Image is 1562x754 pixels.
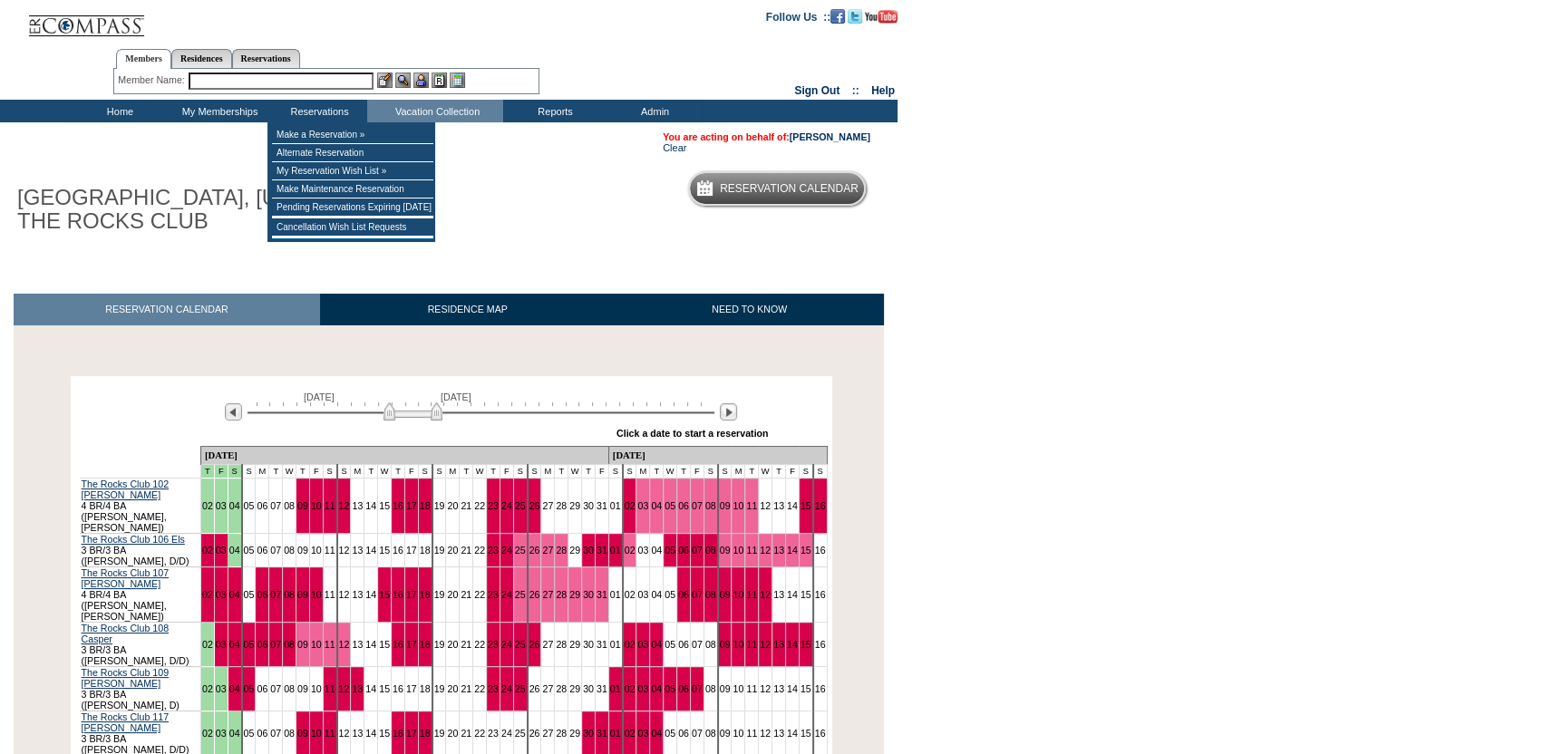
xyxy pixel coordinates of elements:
a: 31 [597,545,607,556]
a: 04 [229,589,240,600]
a: 01 [610,589,621,600]
a: 16 [393,683,403,694]
a: 28 [556,500,567,511]
a: 25 [515,683,526,694]
a: 12 [339,639,350,650]
a: 21 [461,589,471,600]
a: 07 [270,589,281,600]
a: 19 [434,639,445,650]
a: Subscribe to our YouTube Channel [865,10,897,21]
a: Residences [171,49,232,68]
a: 25 [515,545,526,556]
a: 08 [284,728,295,739]
a: 11 [325,500,335,511]
a: 21 [461,683,471,694]
a: 11 [746,589,757,600]
a: 11 [746,639,757,650]
a: The Rocks Club 109 [PERSON_NAME] [82,667,170,689]
a: 23 [488,728,499,739]
a: 03 [216,639,227,650]
a: 09 [297,728,308,739]
a: 13 [773,545,784,556]
a: 27 [542,589,553,600]
a: 10 [311,545,322,556]
a: 25 [515,589,526,600]
a: Help [871,84,895,97]
a: 19 [434,728,445,739]
a: Become our fan on Facebook [830,10,845,21]
a: 29 [569,639,580,650]
a: 14 [365,500,376,511]
a: 05 [665,500,675,511]
a: 03 [216,500,227,511]
a: 27 [542,545,553,556]
a: 07 [270,500,281,511]
a: 10 [311,683,322,694]
a: 09 [720,683,731,694]
a: 07 [692,683,703,694]
a: 26 [529,589,540,600]
a: 15 [379,639,390,650]
a: 12 [339,500,350,511]
a: 07 [692,639,703,650]
a: 15 [800,639,811,650]
a: 16 [815,639,826,650]
img: b_edit.gif [377,72,393,88]
a: 29 [569,545,580,556]
a: 02 [625,683,635,694]
a: 18 [420,639,431,650]
a: 16 [815,683,826,694]
a: 07 [692,545,703,556]
a: 02 [202,545,213,556]
a: 03 [637,683,648,694]
a: 08 [705,639,716,650]
a: 06 [678,639,689,650]
a: 12 [760,683,771,694]
a: 02 [202,683,213,694]
a: The Rocks Club 107 [PERSON_NAME] [82,567,170,589]
a: 13 [773,683,784,694]
a: 13 [773,639,784,650]
a: 14 [365,589,376,600]
a: 02 [202,639,213,650]
a: 09 [297,639,308,650]
a: 13 [352,500,363,511]
a: 06 [257,500,267,511]
a: 08 [284,683,295,694]
a: 10 [311,589,322,600]
a: 19 [434,683,445,694]
a: 25 [515,500,526,511]
img: Become our fan on Facebook [830,9,845,24]
a: The Rocks Club 102 [PERSON_NAME] [82,478,170,500]
a: 30 [583,639,594,650]
a: 14 [365,545,376,556]
a: 30 [583,545,594,556]
a: 09 [720,589,731,600]
a: Follow us on Twitter [848,10,862,21]
a: 29 [569,589,580,600]
a: 16 [815,500,826,511]
a: 21 [461,500,471,511]
a: 02 [625,589,635,600]
a: 14 [787,545,798,556]
a: 16 [393,500,403,511]
a: 18 [420,728,431,739]
a: 06 [257,683,267,694]
a: 02 [202,500,213,511]
a: 08 [284,589,295,600]
a: 07 [270,728,281,739]
a: 08 [705,589,716,600]
a: 14 [787,639,798,650]
a: 03 [637,639,648,650]
a: 08 [284,545,295,556]
a: 10 [732,639,743,650]
a: 04 [651,683,662,694]
a: 12 [339,545,350,556]
a: 05 [244,589,255,600]
a: 09 [720,545,731,556]
a: 15 [379,500,390,511]
a: 05 [244,500,255,511]
td: Reservations [267,100,367,122]
a: 13 [352,728,363,739]
a: 19 [434,500,445,511]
